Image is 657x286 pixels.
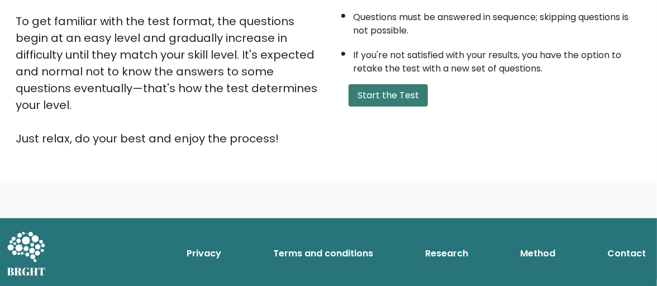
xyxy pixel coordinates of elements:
[349,84,428,107] button: Start the Test
[603,242,650,265] a: Contact
[182,242,226,265] a: Privacy
[516,242,560,265] a: Method
[353,43,641,75] li: If you're not satisfied with your results, you have the option to retake the test with a new set ...
[421,242,473,265] a: Research
[353,5,641,37] li: Questions must be answered in sequence; skipping questions is not possible.
[269,242,378,265] a: Terms and conditions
